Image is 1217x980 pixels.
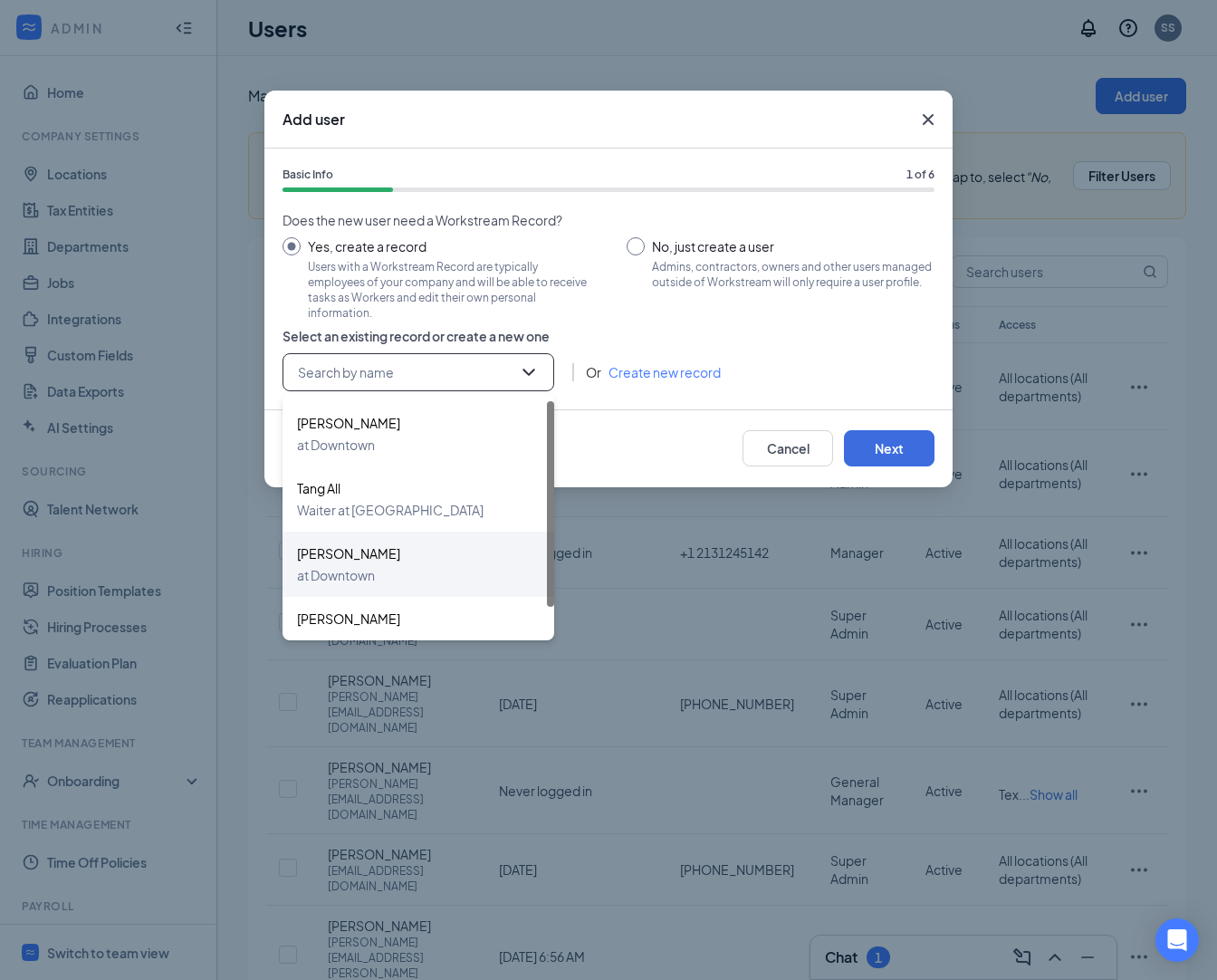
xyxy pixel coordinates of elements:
div: Ophelia Brown [283,597,554,662]
span: Tang All [297,477,484,499]
a: Create new record [608,362,721,382]
span: Or [586,362,601,382]
div: Tang All [283,466,554,532]
span: at Downtown [297,434,400,456]
button: Next [844,430,934,466]
span: Basic Info [283,167,333,184]
span: [PERSON_NAME] [297,543,400,564]
h3: Add user [283,110,345,130]
span: Waiter at [GEOGRAPHIC_DATA] [297,499,484,521]
div: Taylor Allen [283,532,554,597]
button: Close [904,91,953,149]
svg: Cross [917,109,939,130]
span: [PERSON_NAME] [297,608,541,629]
span: at Downtown [297,564,400,586]
span: [PERSON_NAME] [297,412,400,434]
div: Open Intercom Messenger [1155,918,1199,962]
div: Nick Abasolo [283,401,554,466]
span: Does the new user need a Workstream Record? [283,210,934,230]
span: Select an existing record or create a new one [283,326,934,346]
button: Cancel [743,430,833,466]
span: 1 of 6 [906,167,934,184]
span: Waiter/Waitress at [GEOGRAPHIC_DATA] [297,629,541,651]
